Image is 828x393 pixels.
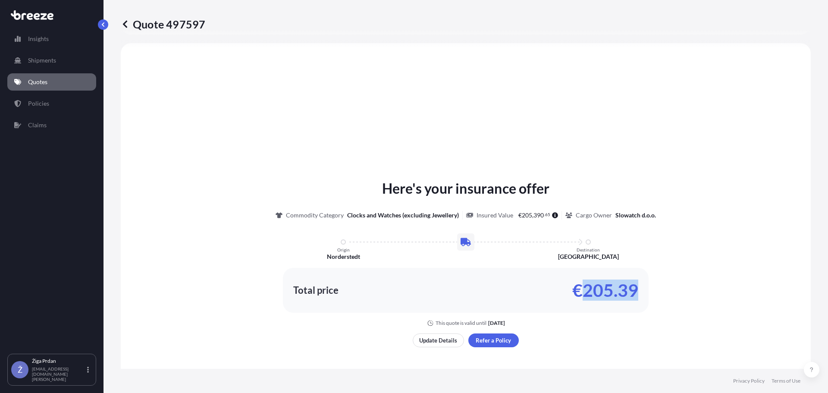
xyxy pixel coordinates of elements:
p: Origin [337,247,350,252]
p: Total price [293,286,339,295]
p: Update Details [419,336,457,345]
span: € [518,212,522,218]
p: [EMAIL_ADDRESS][DOMAIN_NAME][PERSON_NAME] [32,366,85,382]
p: Destination [577,247,600,252]
a: Claims [7,116,96,134]
p: [GEOGRAPHIC_DATA] [558,252,619,261]
p: €205.39 [572,283,638,297]
p: Here's your insurance offer [382,178,549,199]
p: Clocks and Watches (excluding Jewellery) [347,211,459,220]
span: . [544,213,545,216]
p: Žiga Prdan [32,358,85,365]
span: 65 [545,213,550,216]
p: This quote is valid until [436,320,486,327]
span: , [532,212,533,218]
span: 205 [522,212,532,218]
p: Insights [28,35,49,43]
a: Insights [7,30,96,47]
a: Quotes [7,73,96,91]
p: Commodity Category [286,211,344,220]
button: Update Details [413,333,464,347]
p: Slowatch d.o.o. [615,211,656,220]
p: Quote 497597 [121,17,205,31]
p: [DATE] [488,320,505,327]
button: Refer a Policy [468,333,519,347]
p: Claims [28,121,47,129]
p: Quotes [28,78,47,86]
a: Shipments [7,52,96,69]
a: Policies [7,95,96,112]
span: 390 [533,212,544,218]
p: Norderstedt [327,252,360,261]
p: Cargo Owner [576,211,612,220]
p: Shipments [28,56,56,65]
p: Refer a Policy [476,336,511,345]
span: Ž [18,365,22,374]
a: Privacy Policy [733,377,765,384]
p: Policies [28,99,49,108]
p: Insured Value [477,211,513,220]
a: Terms of Use [772,377,800,384]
